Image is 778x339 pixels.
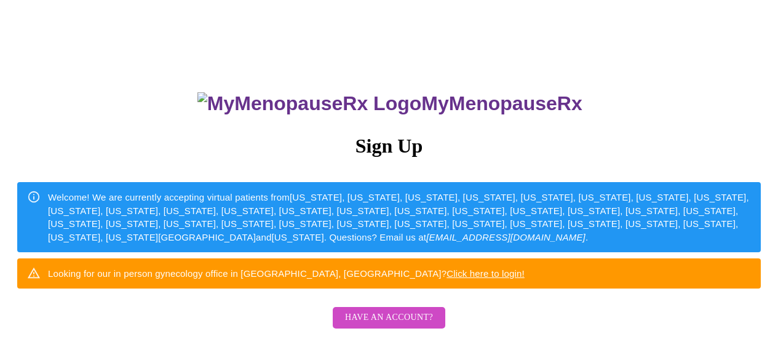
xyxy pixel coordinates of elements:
img: MyMenopauseRx Logo [197,92,421,115]
div: Looking for our in person gynecology office in [GEOGRAPHIC_DATA], [GEOGRAPHIC_DATA]? [48,262,525,285]
a: Click here to login! [447,268,525,279]
button: Have an account? [333,307,445,329]
a: Have an account? [330,321,448,331]
div: Welcome! We are currently accepting virtual patients from [US_STATE], [US_STATE], [US_STATE], [US... [48,186,751,249]
span: Have an account? [345,310,433,325]
h3: MyMenopauseRx [19,92,761,115]
em: [EMAIL_ADDRESS][DOMAIN_NAME] [426,232,585,242]
h3: Sign Up [17,135,761,158]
